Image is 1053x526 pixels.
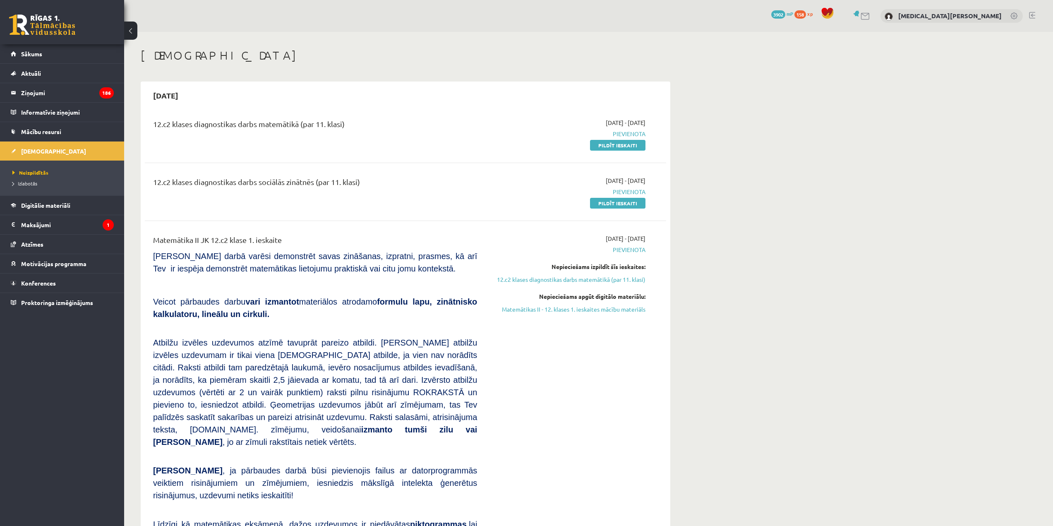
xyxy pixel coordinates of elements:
span: [DEMOGRAPHIC_DATA] [21,147,86,155]
span: 158 [794,10,806,19]
div: Nepieciešams izpildīt šīs ieskaites: [489,262,645,271]
span: [DATE] - [DATE] [606,118,645,127]
span: Veicot pārbaudes darbu materiālos atrodamo [153,297,477,319]
span: Atzīmes [21,240,43,248]
span: Pievienota [489,130,645,138]
span: Konferences [21,279,56,287]
span: Proktoringa izmēģinājums [21,299,93,306]
span: Aktuāli [21,70,41,77]
a: [DEMOGRAPHIC_DATA] [11,142,114,161]
a: [MEDICAL_DATA][PERSON_NAME] [898,12,1002,20]
a: Mācību resursi [11,122,114,141]
a: 12.c2 klases diagnostikas darbs matemātikā (par 11. klasi) [489,275,645,284]
span: Digitālie materiāli [21,202,70,209]
div: Matemātika II JK 12.c2 klase 1. ieskaite [153,234,477,250]
h2: [DATE] [145,86,187,105]
span: Atbilžu izvēles uzdevumos atzīmē tavuprāt pareizo atbildi. [PERSON_NAME] atbilžu izvēles uzdevuma... [153,338,477,447]
a: 158 xp [794,10,817,17]
a: Atzīmes [11,235,114,254]
span: Izlabotās [12,180,37,187]
a: Maksājumi1 [11,215,114,234]
span: [PERSON_NAME] darbā varēsi demonstrēt savas zināšanas, izpratni, prasmes, kā arī Tev ir iespēja d... [153,252,477,273]
a: Pildīt ieskaiti [590,140,645,151]
h1: [DEMOGRAPHIC_DATA] [141,48,670,62]
a: Motivācijas programma [11,254,114,273]
legend: Informatīvie ziņojumi [21,103,114,122]
i: 1 [103,219,114,231]
a: Aktuāli [11,64,114,83]
span: 3902 [771,10,785,19]
img: Nikita Ļahovs [885,12,893,21]
a: Neizpildītās [12,169,116,176]
div: 12.c2 klases diagnostikas darbs matemātikā (par 11. klasi) [153,118,477,134]
b: vari izmantot [245,297,299,306]
a: Ziņojumi186 [11,83,114,102]
legend: Ziņojumi [21,83,114,102]
a: Digitālie materiāli [11,196,114,215]
span: xp [807,10,813,17]
span: Mācību resursi [21,128,61,135]
a: Pildīt ieskaiti [590,198,645,209]
span: mP [787,10,793,17]
div: 12.c2 klases diagnostikas darbs sociālās zinātnēs (par 11. klasi) [153,176,477,192]
a: Matemātikas II - 12. klases 1. ieskaites mācību materiāls [489,305,645,314]
legend: Maksājumi [21,215,114,234]
a: Informatīvie ziņojumi [11,103,114,122]
a: Sākums [11,44,114,63]
span: [DATE] - [DATE] [606,176,645,185]
span: [DATE] - [DATE] [606,234,645,243]
span: , ja pārbaudes darbā būsi pievienojis failus ar datorprogrammās veiktiem risinājumiem un zīmējumi... [153,466,477,500]
span: [PERSON_NAME] [153,466,223,475]
span: Sākums [21,50,42,58]
i: 186 [99,87,114,98]
a: Rīgas 1. Tālmācības vidusskola [9,14,75,35]
div: Nepieciešams apgūt digitālo materiālu: [489,292,645,301]
span: Pievienota [489,245,645,254]
span: Pievienota [489,187,645,196]
b: formulu lapu, zinātnisko kalkulatoru, lineālu un cirkuli. [153,297,477,319]
a: Konferences [11,274,114,293]
span: Motivācijas programma [21,260,86,267]
span: Neizpildītās [12,169,48,176]
a: Proktoringa izmēģinājums [11,293,114,312]
b: izmanto [361,425,393,434]
a: 3902 mP [771,10,793,17]
a: Izlabotās [12,180,116,187]
b: tumši zilu vai [PERSON_NAME] [153,425,477,447]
